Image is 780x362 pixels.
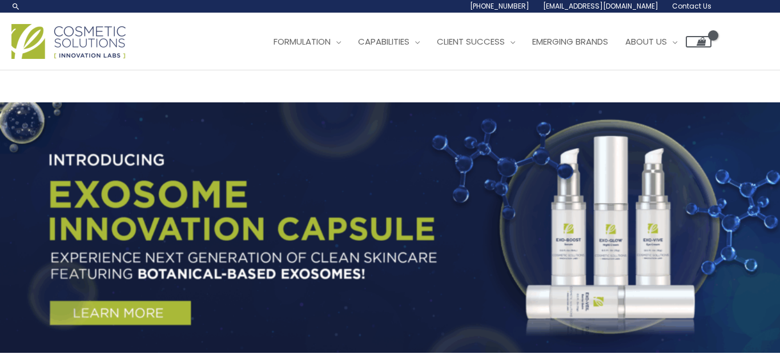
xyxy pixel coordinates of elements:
a: Emerging Brands [524,25,617,59]
img: Cosmetic Solutions Logo [11,24,126,59]
span: [EMAIL_ADDRESS][DOMAIN_NAME] [543,1,658,11]
a: View Shopping Cart, empty [686,36,711,47]
span: Capabilities [358,35,409,47]
span: Client Success [437,35,505,47]
a: Capabilities [349,25,428,59]
span: Emerging Brands [532,35,608,47]
a: Search icon link [11,2,21,11]
a: Client Success [428,25,524,59]
nav: Site Navigation [256,25,711,59]
span: Formulation [274,35,331,47]
span: About Us [625,35,667,47]
a: About Us [617,25,686,59]
span: [PHONE_NUMBER] [470,1,529,11]
span: Contact Us [672,1,711,11]
a: Formulation [265,25,349,59]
